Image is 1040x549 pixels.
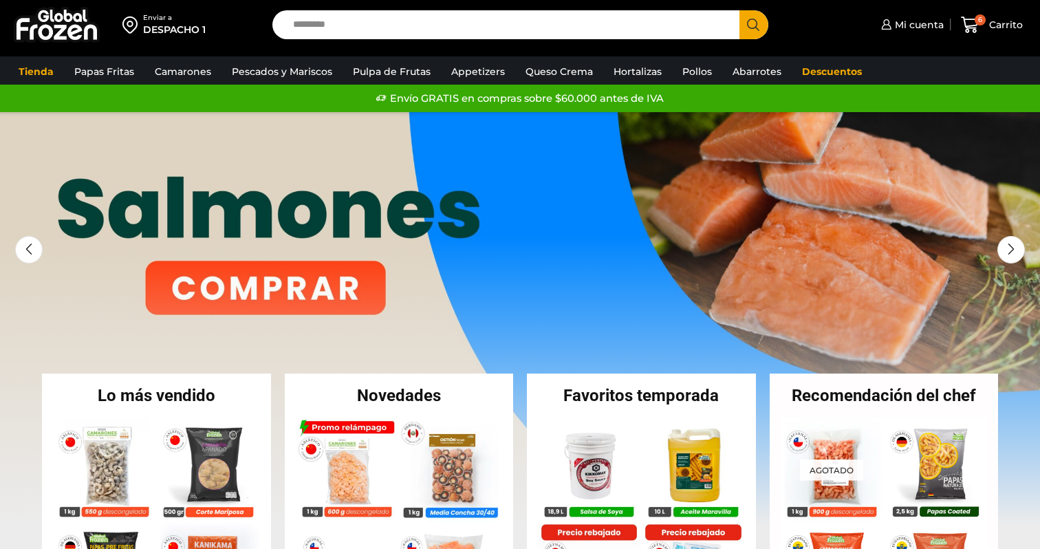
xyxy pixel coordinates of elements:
a: Abarrotes [726,58,788,85]
h2: Recomendación del chef [770,387,999,404]
a: Hortalizas [607,58,669,85]
p: Agotado [800,459,863,480]
button: Search button [739,10,768,39]
div: Next slide [997,236,1025,263]
h2: Lo más vendido [42,387,271,404]
span: 6 [975,14,986,25]
a: Pescados y Mariscos [225,58,339,85]
span: Mi cuenta [891,18,944,32]
a: Pollos [675,58,719,85]
h2: Favoritos temporada [527,387,756,404]
a: Mi cuenta [878,11,944,39]
div: Enviar a [143,13,206,23]
div: Previous slide [15,236,43,263]
a: Camarones [148,58,218,85]
a: 6 Carrito [957,9,1026,41]
img: address-field-icon.svg [122,13,143,36]
a: Descuentos [795,58,869,85]
a: Tienda [12,58,61,85]
a: Appetizers [444,58,512,85]
a: Papas Fritas [67,58,141,85]
a: Pulpa de Frutas [346,58,437,85]
span: Carrito [986,18,1023,32]
a: Queso Crema [519,58,600,85]
h2: Novedades [285,387,514,404]
div: DESPACHO 1 [143,23,206,36]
